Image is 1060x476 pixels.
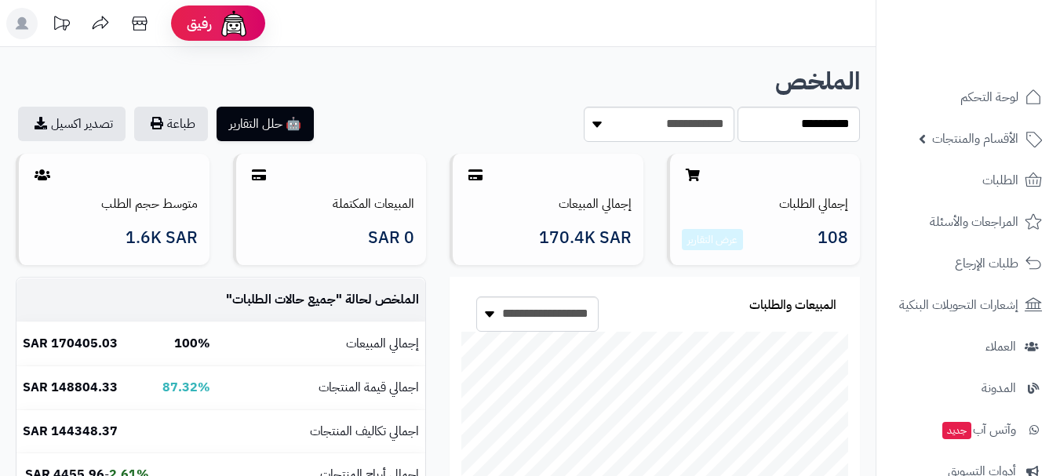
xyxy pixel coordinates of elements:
[101,194,198,213] a: متوسط حجم الطلب
[886,78,1051,116] a: لوحة التحكم
[162,378,210,397] b: 87.32%
[818,229,848,251] span: 108
[217,366,425,409] td: اجمالي قيمة المنتجات
[217,322,425,365] td: إجمالي المبيعات
[886,162,1051,199] a: الطلبات
[333,194,414,213] a: المبيعات المكتملة
[134,107,208,141] button: طباعة
[218,8,250,39] img: ai-face.png
[23,378,118,397] b: 148804.33 SAR
[886,203,1051,241] a: المراجعات والأسئلة
[42,8,81,43] a: تحديثات المنصة
[886,286,1051,324] a: إشعارات التحويلات البنكية
[18,107,126,141] a: تصدير اكسيل
[217,107,314,141] button: 🤖 حلل التقارير
[217,410,425,453] td: اجمالي تكاليف المنتجات
[23,334,118,353] b: 170405.03 SAR
[886,411,1051,449] a: وآتس آبجديد
[775,63,860,100] b: الملخص
[539,229,632,247] span: 170.4K SAR
[955,253,1018,274] span: طلبات الإرجاع
[941,419,1016,441] span: وآتس آب
[126,229,198,247] span: 1.6K SAR
[985,336,1016,358] span: العملاء
[886,369,1051,407] a: المدونة
[187,14,212,33] span: رفيق
[982,169,1018,191] span: الطلبات
[687,231,738,248] a: عرض التقارير
[960,86,1018,108] span: لوحة التحكم
[899,294,1018,316] span: إشعارات التحويلات البنكية
[749,299,836,313] h3: المبيعات والطلبات
[886,245,1051,282] a: طلبات الإرجاع
[559,194,632,213] a: إجمالي المبيعات
[982,377,1016,399] span: المدونة
[23,422,118,441] b: 144348.37 SAR
[232,290,336,309] span: جميع حالات الطلبات
[368,229,414,247] span: 0 SAR
[930,211,1018,233] span: المراجعات والأسئلة
[942,422,971,439] span: جديد
[932,128,1018,150] span: الأقسام والمنتجات
[217,278,425,322] td: الملخص لحالة " "
[174,334,210,353] b: 100%
[779,194,848,213] a: إجمالي الطلبات
[886,328,1051,365] a: العملاء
